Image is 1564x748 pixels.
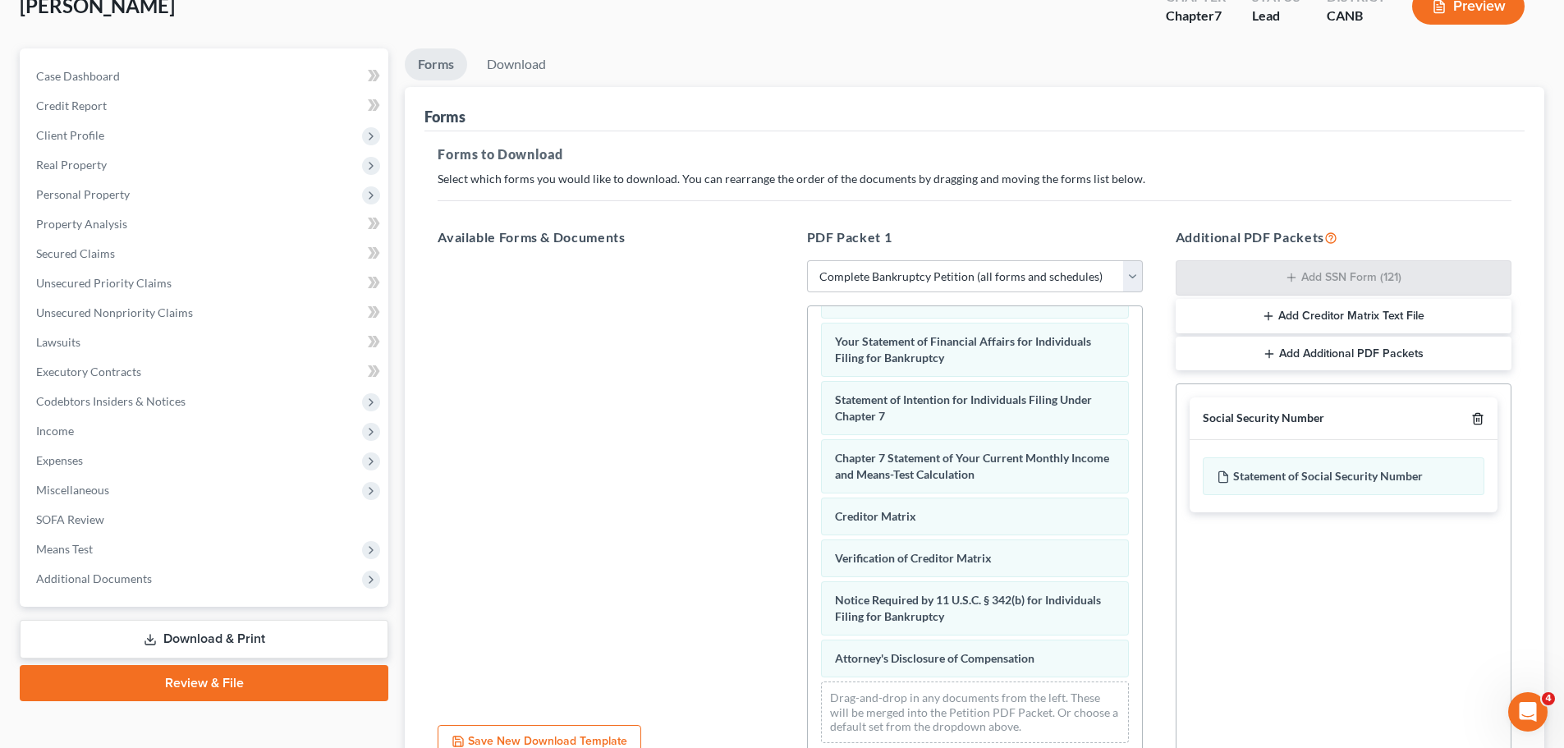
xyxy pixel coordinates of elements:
[23,298,388,328] a: Unsecured Nonpriority Claims
[424,107,466,126] div: Forms
[835,334,1091,365] span: Your Statement of Financial Affairs for Individuals Filing for Bankruptcy
[36,246,115,260] span: Secured Claims
[36,276,172,290] span: Unsecured Priority Claims
[1176,227,1511,247] h5: Additional PDF Packets
[36,158,107,172] span: Real Property
[20,620,388,659] a: Download & Print
[36,187,130,201] span: Personal Property
[1203,411,1324,426] div: Social Security Number
[36,365,141,379] span: Executory Contracts
[1176,260,1511,296] button: Add SSN Form (121)
[835,392,1092,423] span: Statement of Intention for Individuals Filing Under Chapter 7
[23,357,388,387] a: Executory Contracts
[23,62,388,91] a: Case Dashboard
[36,69,120,83] span: Case Dashboard
[36,424,74,438] span: Income
[1176,299,1511,333] button: Add Creditor Matrix Text File
[36,305,193,319] span: Unsecured Nonpriority Claims
[405,48,467,80] a: Forms
[807,227,1143,247] h5: PDF Packet 1
[1166,7,1226,25] div: Chapter
[835,509,916,523] span: Creditor Matrix
[36,217,127,231] span: Property Analysis
[438,145,1511,164] h5: Forms to Download
[23,91,388,121] a: Credit Report
[1203,457,1484,495] div: Statement of Social Security Number
[474,48,559,80] a: Download
[438,227,773,247] h5: Available Forms & Documents
[36,99,107,112] span: Credit Report
[1176,337,1511,371] button: Add Additional PDF Packets
[438,171,1511,187] p: Select which forms you would like to download. You can rearrange the order of the documents by dr...
[36,571,152,585] span: Additional Documents
[23,328,388,357] a: Lawsuits
[1214,7,1222,23] span: 7
[36,483,109,497] span: Miscellaneous
[20,665,388,701] a: Review & File
[36,335,80,349] span: Lawsuits
[821,681,1129,743] div: Drag-and-drop in any documents from the left. These will be merged into the Petition PDF Packet. ...
[1252,7,1300,25] div: Lead
[36,453,83,467] span: Expenses
[1327,7,1386,25] div: CANB
[23,268,388,298] a: Unsecured Priority Claims
[23,239,388,268] a: Secured Claims
[835,551,992,565] span: Verification of Creditor Matrix
[1508,692,1548,732] iframe: Intercom live chat
[36,394,186,408] span: Codebtors Insiders & Notices
[36,512,104,526] span: SOFA Review
[1542,692,1555,705] span: 4
[23,505,388,535] a: SOFA Review
[23,209,388,239] a: Property Analysis
[36,128,104,142] span: Client Profile
[36,542,93,556] span: Means Test
[835,451,1109,481] span: Chapter 7 Statement of Your Current Monthly Income and Means-Test Calculation
[835,593,1101,623] span: Notice Required by 11 U.S.C. § 342(b) for Individuals Filing for Bankruptcy
[835,651,1034,665] span: Attorney's Disclosure of Compensation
